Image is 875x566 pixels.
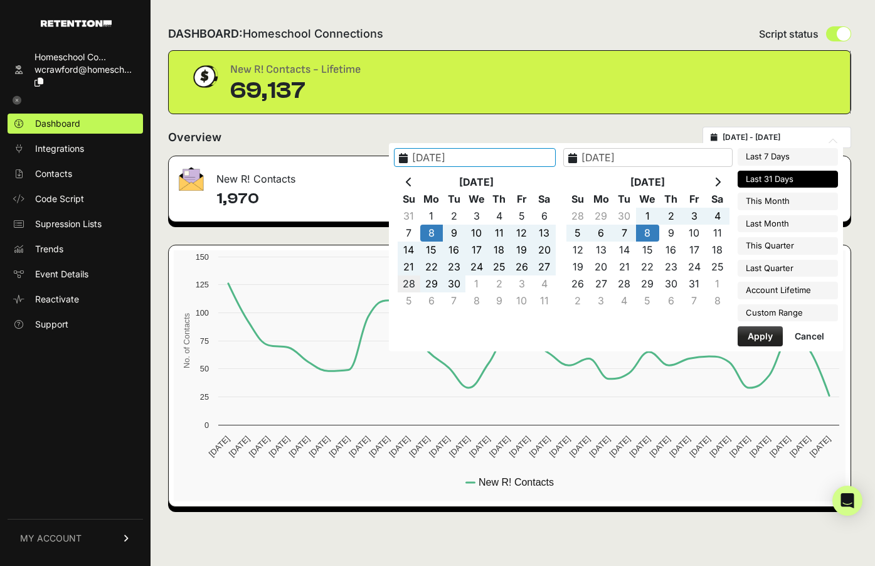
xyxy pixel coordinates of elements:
text: [DATE] [647,434,672,459]
td: 22 [420,259,443,275]
span: Dashboard [35,117,80,130]
td: 23 [659,259,682,275]
text: New R! Contacts [479,477,554,488]
text: 25 [200,392,209,402]
th: Su [566,191,590,208]
text: 75 [200,336,209,346]
a: Dashboard [8,114,143,134]
span: Trends [35,243,63,255]
h4: 1,970 [216,189,499,209]
td: 1 [465,275,488,292]
td: 7 [682,292,706,309]
td: 3 [590,292,613,309]
td: 31 [682,275,706,292]
span: Code Script [35,193,84,205]
th: Tu [443,191,465,208]
th: [DATE] [590,174,706,191]
td: 13 [533,225,556,242]
text: [DATE] [327,434,351,459]
td: 27 [590,275,613,292]
img: dollar-coin-05c43ed7efb7bc0c12610022525b4bbbb207c7efeef5aecc26f025e68dcafac9.png [189,61,220,92]
td: 6 [590,225,613,242]
text: [DATE] [748,434,772,459]
h2: DASHBOARD: [168,25,383,43]
td: 16 [443,242,465,259]
td: 2 [488,275,511,292]
th: Fr [511,191,533,208]
td: 2 [566,292,590,309]
td: 5 [636,292,659,309]
li: Last Quarter [738,260,838,277]
div: Homeschool Co... [34,51,138,63]
th: We [465,191,488,208]
span: Script status [759,26,819,41]
text: [DATE] [588,434,612,459]
span: wcrawford@homesch... [34,64,132,75]
a: Event Details [8,264,143,284]
text: [DATE] [608,434,632,459]
td: 1 [420,208,443,225]
span: Homeschool Connections [243,27,383,40]
div: Open Intercom Messenger [832,486,862,516]
td: 30 [613,208,636,225]
td: 26 [511,259,533,275]
td: 15 [420,242,443,259]
td: 20 [590,259,613,275]
td: 23 [443,259,465,275]
td: 21 [613,259,636,275]
span: Supression Lists [35,218,102,230]
td: 4 [533,275,556,292]
li: Last 31 Days [738,171,838,188]
text: [DATE] [687,434,712,459]
td: 29 [420,275,443,292]
td: 26 [566,275,590,292]
div: 69,137 [230,78,361,104]
text: [DATE] [728,434,752,459]
a: MY ACCOUNT [8,519,143,557]
td: 1 [636,208,659,225]
text: [DATE] [507,434,532,459]
td: 19 [511,242,533,259]
td: 5 [511,208,533,225]
td: 3 [682,208,706,225]
a: Code Script [8,189,143,209]
td: 29 [590,208,613,225]
td: 8 [420,225,443,242]
td: 8 [706,292,729,309]
td: 4 [706,208,729,225]
li: Last 7 Days [738,148,838,166]
td: 1 [706,275,729,292]
td: 6 [420,292,443,309]
span: MY ACCOUNT [20,532,82,545]
text: [DATE] [367,434,391,459]
th: Sa [706,191,729,208]
text: [DATE] [267,434,292,459]
td: 4 [488,208,511,225]
td: 3 [511,275,533,292]
text: [DATE] [407,434,432,459]
text: [DATE] [788,434,812,459]
a: Contacts [8,164,143,184]
li: This Month [738,193,838,210]
text: [DATE] [768,434,792,459]
text: [DATE] [287,434,312,459]
span: Event Details [35,268,88,280]
button: Cancel [785,326,834,346]
h2: Overview [168,129,221,146]
text: [DATE] [568,434,592,459]
td: 2 [659,208,682,225]
td: 17 [682,242,706,259]
th: Fr [682,191,706,208]
text: [DATE] [347,434,371,459]
td: 10 [465,225,488,242]
td: 28 [613,275,636,292]
img: fa-envelope-19ae18322b30453b285274b1b8af3d052b27d846a4fbe8435d1a52b978f639a2.png [179,167,204,191]
td: 24 [682,259,706,275]
td: 28 [566,208,590,225]
td: 18 [488,242,511,259]
td: 8 [465,292,488,309]
td: 12 [566,242,590,259]
text: [DATE] [307,434,331,459]
text: [DATE] [467,434,492,459]
a: Support [8,314,143,334]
